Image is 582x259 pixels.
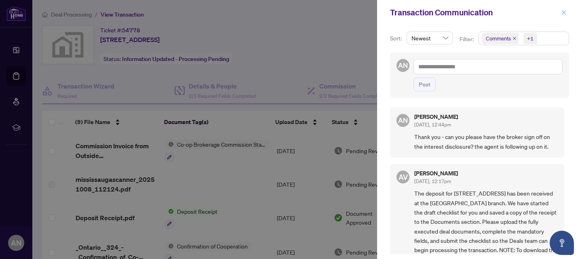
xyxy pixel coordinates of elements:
span: close [512,36,517,40]
h5: [PERSON_NAME] [414,114,458,120]
span: AN [398,115,408,126]
span: AV [399,171,408,183]
span: AN [398,60,408,71]
span: Newest [411,32,448,44]
span: Thank you - can you please have the broker sign off on the interest disclosure? the agent is foll... [414,132,558,151]
span: close [561,10,567,15]
button: Open asap [550,231,574,255]
p: Filter: [460,35,475,44]
span: Comments [486,34,511,42]
span: Comments [482,33,519,44]
div: +1 [527,34,533,42]
p: Sort: [390,34,403,43]
span: [DATE], 12:44pm [414,122,451,128]
h5: [PERSON_NAME] [414,171,458,176]
div: Transaction Communication [390,6,559,19]
button: Post [413,78,436,91]
span: [DATE], 12:17pm [414,178,451,184]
